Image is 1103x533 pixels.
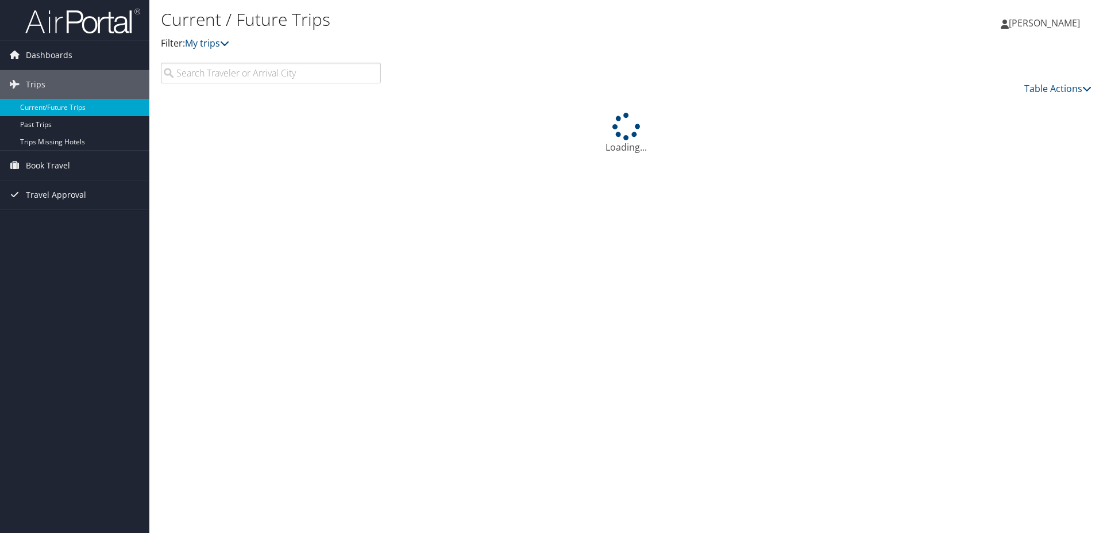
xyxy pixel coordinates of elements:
a: [PERSON_NAME] [1001,6,1092,40]
a: My trips [185,37,229,49]
a: Table Actions [1024,82,1092,95]
span: Trips [26,70,45,99]
span: Travel Approval [26,181,86,209]
span: [PERSON_NAME] [1009,17,1080,29]
p: Filter: [161,36,781,51]
span: Book Travel [26,151,70,180]
div: Loading... [161,113,1092,154]
img: airportal-logo.png [25,7,140,34]
h1: Current / Future Trips [161,7,781,32]
input: Search Traveler or Arrival City [161,63,381,83]
span: Dashboards [26,41,72,70]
